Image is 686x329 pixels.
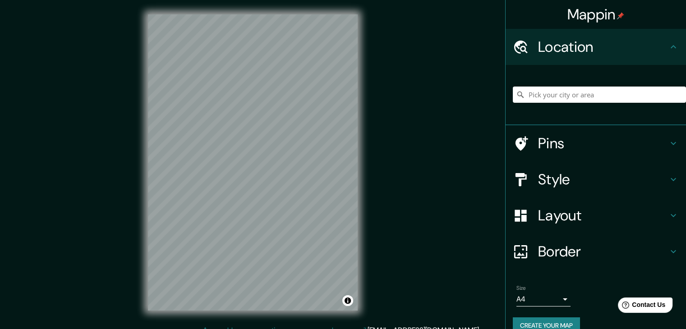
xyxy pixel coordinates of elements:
div: Pins [506,125,686,161]
div: Style [506,161,686,197]
div: Location [506,29,686,65]
h4: Style [538,170,668,188]
canvas: Map [148,14,358,311]
button: Toggle attribution [342,295,353,306]
h4: Layout [538,206,668,224]
h4: Border [538,242,668,260]
h4: Mappin [567,5,625,23]
h4: Location [538,38,668,56]
div: Border [506,233,686,270]
input: Pick your city or area [513,87,686,103]
img: pin-icon.png [617,12,624,19]
h4: Pins [538,134,668,152]
div: A4 [516,292,571,306]
iframe: Help widget launcher [606,294,676,319]
div: Layout [506,197,686,233]
label: Size [516,284,526,292]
